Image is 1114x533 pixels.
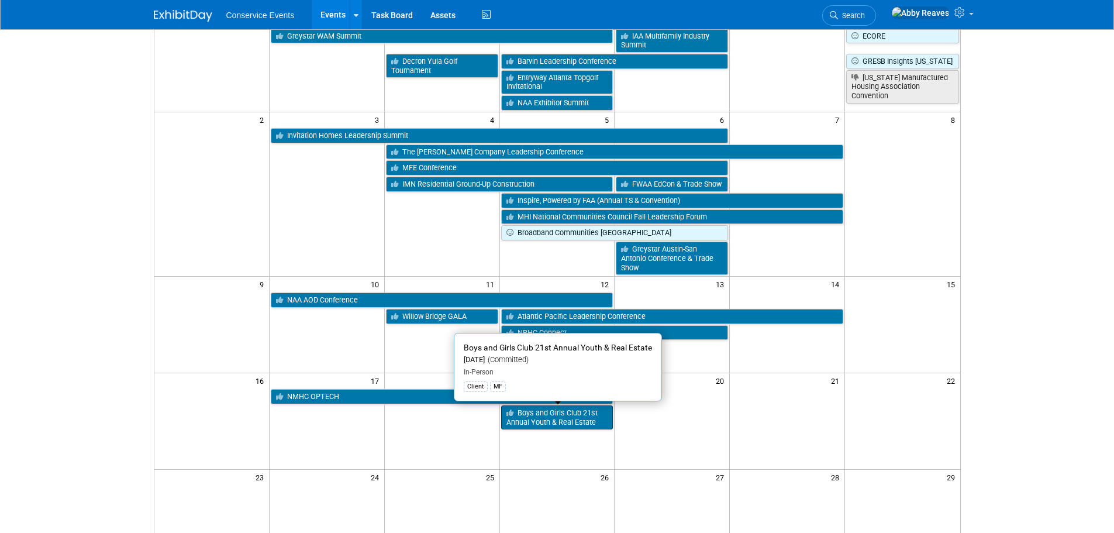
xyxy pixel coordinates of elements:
div: [DATE] [464,355,652,365]
span: 12 [599,277,614,291]
a: FWAA EdCon & Trade Show [616,177,728,192]
a: MHI National Communities Council Fall Leadership Forum [501,209,844,225]
a: ECORE [846,29,958,44]
a: IAA Multifamily Industry Summit [616,29,728,53]
span: 29 [946,470,960,484]
span: 20 [715,373,729,388]
a: NAA Exhibitor Summit [501,95,613,111]
div: Client [464,381,488,392]
a: GRESB Insights [US_STATE] [846,54,958,69]
a: Greystar Austin-San Antonio Conference & Trade Show [616,242,728,275]
span: 25 [485,470,499,484]
span: 11 [485,277,499,291]
span: 16 [254,373,269,388]
a: Broadband Communities [GEOGRAPHIC_DATA] [501,225,729,240]
a: IMN Residential Ground-Up Construction [386,177,613,192]
a: [US_STATE] Manufactured Housing Association Convention [846,70,958,104]
img: Abby Reaves [891,6,950,19]
span: 27 [715,470,729,484]
a: Greystar WAM Summit [271,29,613,44]
span: 15 [946,277,960,291]
span: 7 [834,112,844,127]
a: Invitation Homes Leadership Summit [271,128,728,143]
a: Search [822,5,876,26]
span: 8 [950,112,960,127]
span: In-Person [464,368,494,376]
a: NAA AOD Conference [271,293,613,308]
a: NMHC OPTECH [271,389,613,404]
a: Decron Yula Golf Tournament [386,54,498,78]
span: 10 [370,277,384,291]
span: 4 [489,112,499,127]
span: 2 [258,112,269,127]
span: 17 [370,373,384,388]
span: 24 [370,470,384,484]
span: Boys and Girls Club 21st Annual Youth & Real Estate [464,343,652,352]
span: 3 [374,112,384,127]
a: Willow Bridge GALA [386,309,498,324]
span: 28 [830,470,844,484]
span: 26 [599,470,614,484]
a: Barvin Leadership Conference [501,54,729,69]
span: 13 [715,277,729,291]
a: The [PERSON_NAME] Company Leadership Conference [386,145,843,160]
span: 23 [254,470,269,484]
span: 21 [830,373,844,388]
a: Inspire, Powered by FAA (Annual TS & Convention) [501,193,844,208]
a: MFE Conference [386,160,729,176]
a: Entryway Atlanta Topgolf Invitational [501,70,613,94]
span: Search [838,11,865,20]
img: ExhibitDay [154,10,212,22]
span: 6 [719,112,729,127]
span: 9 [258,277,269,291]
a: NRHC Connect [501,325,729,341]
span: 14 [830,277,844,291]
span: Conservice Events [226,11,295,20]
span: 5 [603,112,614,127]
span: 22 [946,373,960,388]
a: Boys and Girls Club 21st Annual Youth & Real Estate [501,405,613,429]
span: (Committed) [485,355,529,364]
a: Atlantic Pacific Leadership Conference [501,309,844,324]
div: MF [490,381,506,392]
